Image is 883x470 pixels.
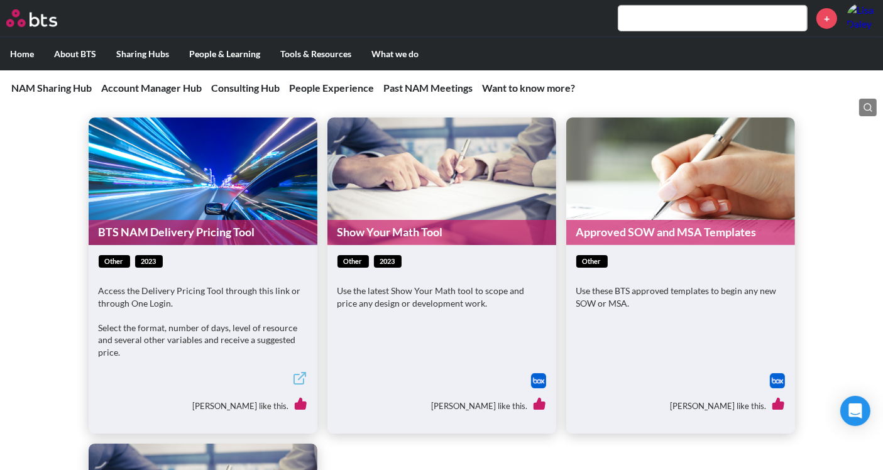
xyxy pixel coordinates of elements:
[289,82,374,94] a: People Experience
[576,285,785,309] p: Use these BTS approved templates to begin any new SOW or MSA.
[327,220,556,244] a: Show Your Math Tool
[11,82,92,94] a: NAM Sharing Hub
[337,255,369,268] span: other
[482,82,575,94] a: Want to know more?
[135,255,163,268] span: 2023
[211,82,280,94] a: Consulting Hub
[374,255,402,268] span: 2023
[179,38,270,70] label: People & Learning
[383,82,473,94] a: Past NAM Meetings
[99,322,307,359] p: Select the format, number of days, level of resource and several other variables and receive a su...
[99,388,307,424] div: [PERSON_NAME] like this.
[816,8,837,29] a: +
[99,285,307,309] p: Access the Delivery Pricing Tool through this link or through One Login.
[531,373,546,388] img: Box logo
[576,255,608,268] span: other
[101,82,202,94] a: Account Manager Hub
[6,9,57,27] img: BTS Logo
[270,38,361,70] label: Tools & Resources
[99,255,130,268] span: other
[847,3,877,33] a: Profile
[770,373,785,388] img: Box logo
[531,373,546,388] a: Download file from Box
[44,38,106,70] label: About BTS
[566,220,795,244] a: Approved SOW and MSA Templates
[6,9,80,27] a: Go home
[337,285,546,309] p: Use the latest Show Your Math tool to scope and price any design or development work.
[361,38,429,70] label: What we do
[770,373,785,388] a: Download file from Box
[840,396,870,426] div: Open Intercom Messenger
[847,3,877,33] img: Lisa Daley
[576,388,785,424] div: [PERSON_NAME] like this.
[292,371,307,389] a: External link
[89,220,317,244] a: BTS NAM Delivery Pricing Tool
[106,38,179,70] label: Sharing Hubs
[337,388,546,424] div: [PERSON_NAME] like this.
